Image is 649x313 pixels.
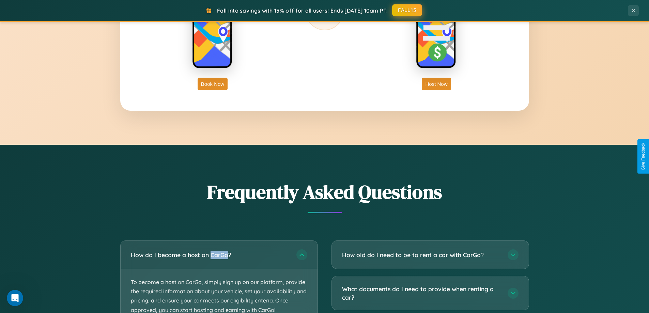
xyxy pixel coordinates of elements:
[131,251,290,259] h3: How do I become a host on CarGo?
[7,290,23,306] iframe: Intercom live chat
[217,7,388,14] span: Fall into savings with 15% off for all users! Ends [DATE] 10am PT.
[422,78,451,90] button: Host Now
[198,78,228,90] button: Book Now
[392,4,422,16] button: FALL15
[342,251,501,259] h3: How old do I need to be to rent a car with CarGo?
[120,179,529,205] h2: Frequently Asked Questions
[641,143,646,170] div: Give Feedback
[342,285,501,301] h3: What documents do I need to provide when renting a car?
